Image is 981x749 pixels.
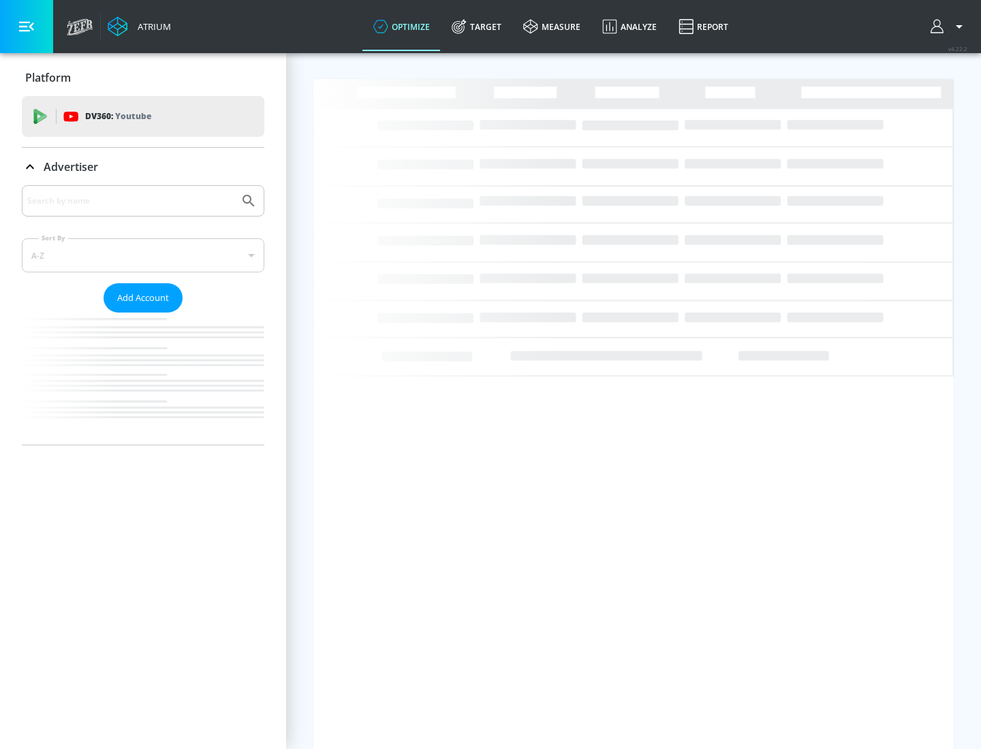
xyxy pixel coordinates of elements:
[104,283,183,313] button: Add Account
[22,313,264,445] nav: list of Advertiser
[22,185,264,445] div: Advertiser
[22,59,264,97] div: Platform
[39,234,68,242] label: Sort By
[85,109,151,124] p: DV360:
[948,45,967,52] span: v 4.22.2
[108,16,171,37] a: Atrium
[591,2,668,51] a: Analyze
[115,109,151,123] p: Youtube
[362,2,441,51] a: optimize
[27,192,234,210] input: Search by name
[22,96,264,137] div: DV360: Youtube
[22,148,264,186] div: Advertiser
[117,290,169,306] span: Add Account
[668,2,739,51] a: Report
[512,2,591,51] a: measure
[22,238,264,272] div: A-Z
[44,159,98,174] p: Advertiser
[441,2,512,51] a: Target
[132,20,171,33] div: Atrium
[25,70,71,85] p: Platform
